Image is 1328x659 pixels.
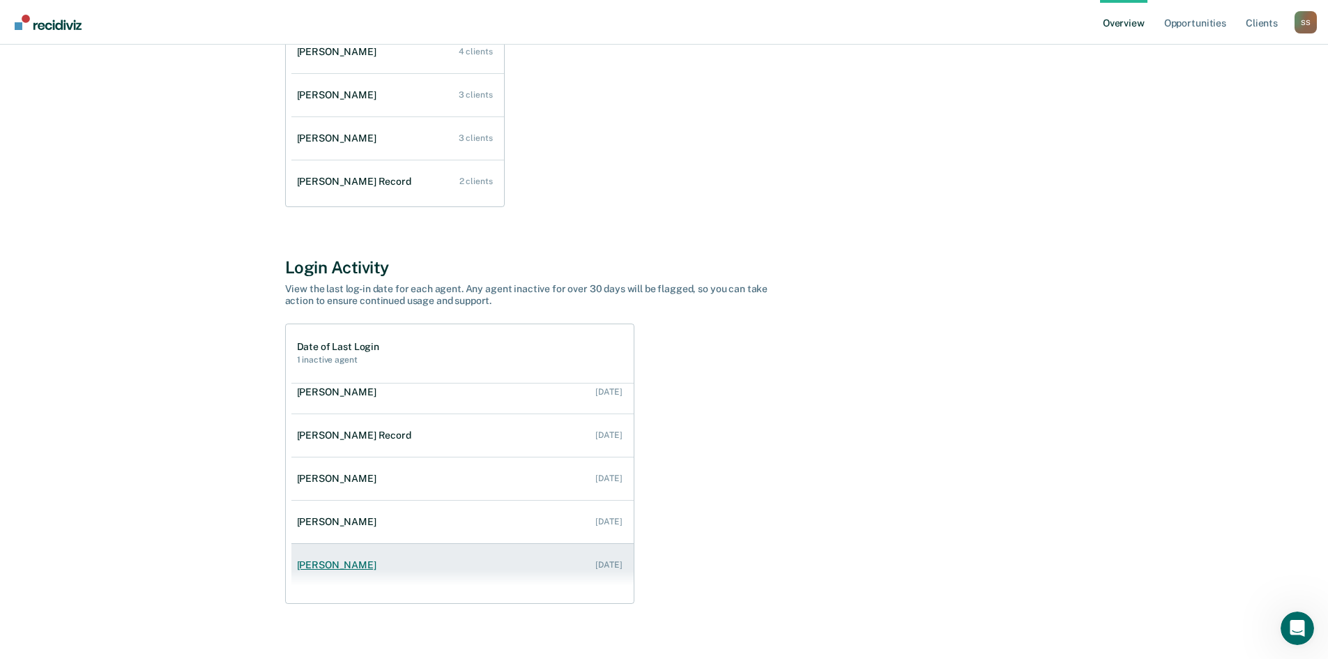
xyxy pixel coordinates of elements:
div: [PERSON_NAME] [297,473,382,485]
a: [PERSON_NAME] 3 clients [291,119,504,158]
div: [DATE] [595,560,622,570]
a: [PERSON_NAME] Record [DATE] [291,416,634,455]
div: S S [1295,11,1317,33]
a: [PERSON_NAME] [DATE] [291,545,634,585]
div: [PERSON_NAME] Record [297,430,417,441]
div: 3 clients [459,90,493,100]
h1: Date of Last Login [297,341,379,353]
a: [PERSON_NAME] [DATE] [291,502,634,542]
div: [PERSON_NAME] [297,132,382,144]
div: [PERSON_NAME] [297,89,382,101]
a: [PERSON_NAME] 3 clients [291,75,504,115]
div: [PERSON_NAME] [297,386,382,398]
div: [PERSON_NAME] [297,516,382,528]
div: [PERSON_NAME] [297,46,382,58]
a: [PERSON_NAME] Record 2 clients [291,162,504,202]
div: View the last log-in date for each agent. Any agent inactive for over 30 days will be flagged, so... [285,283,773,307]
iframe: Intercom live chat [1281,612,1314,645]
div: Login Activity [285,257,1044,278]
div: [PERSON_NAME] [297,559,382,571]
div: 3 clients [459,133,493,143]
a: [PERSON_NAME] [DATE] [291,372,634,412]
a: [PERSON_NAME] 4 clients [291,32,504,72]
div: [DATE] [595,430,622,440]
div: [DATE] [595,517,622,527]
a: [PERSON_NAME] [DATE] [291,459,634,499]
div: 2 clients [459,176,493,186]
div: [PERSON_NAME] Record [297,176,417,188]
h2: 1 inactive agent [297,355,379,365]
div: [DATE] [595,474,622,483]
div: 4 clients [459,47,493,56]
button: Profile dropdown button [1295,11,1317,33]
div: [DATE] [595,387,622,397]
img: Recidiviz [15,15,82,30]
